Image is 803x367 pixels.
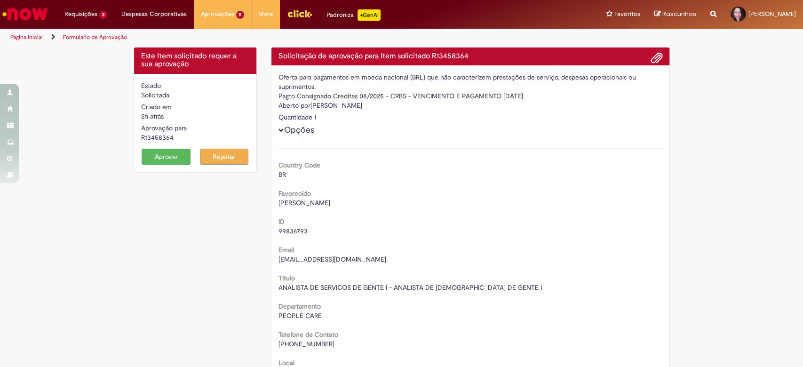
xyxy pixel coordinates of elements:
label: Criado em [141,102,172,112]
div: Solicitada [141,90,250,100]
div: Pagto Consignado Creditas 08/2025 - CRBS - VENCIMENTO E PAGAMENTO [DATE] [278,91,662,101]
b: ID [278,217,285,226]
div: Oferta para pagamentos em moeda nacional (BRL) que não caracterizem prestações de serviço, despes... [278,72,662,91]
span: Despesas Corporativas [121,9,187,19]
time: 29/08/2025 08:08:54 [141,112,164,120]
button: Rejeitar [200,149,249,165]
span: Favoritos [614,9,640,19]
div: Padroniza [326,9,381,21]
span: 99836793 [278,227,308,235]
h4: Solicitação de aprovação para Item solicitado R13458364 [278,52,662,61]
h4: Este Item solicitado requer a sua aprovação [141,52,250,69]
b: Telefone de Contato [278,330,338,339]
span: [PHONE_NUMBER] [278,340,334,348]
ul: Trilhas de página [7,29,528,46]
b: Departamento [278,302,321,311]
span: More [258,9,273,19]
b: Favorecido [278,189,311,198]
img: ServiceNow [1,5,49,24]
span: BR [278,170,286,179]
span: 2h atrás [141,112,164,120]
b: Local [278,359,294,367]
a: Rascunhos [654,10,696,19]
span: Aprovações [201,9,234,19]
a: Formulário de Aprovação [63,33,127,41]
a: Página inicial [10,33,43,41]
label: Aberto por [278,101,310,110]
b: Country Code [278,161,320,169]
div: Quantidade 1 [278,112,662,122]
div: R13458364 [141,133,250,142]
img: click_logo_yellow_360x200.png [287,7,312,21]
span: [PERSON_NAME] [748,10,796,18]
span: [PERSON_NAME] [278,199,330,207]
span: PEOPLE CARE [278,311,322,320]
button: Aprovar [142,149,191,165]
p: +GenAi [358,9,381,21]
span: Requisições [64,9,97,19]
span: Rascunhos [662,9,696,18]
div: [PERSON_NAME] [278,101,662,112]
label: Aprovação para [141,123,187,133]
span: ANALISTA DE SERVICOS DE GENTE I - ANALISTA DE [DEMOGRAPHIC_DATA] DE GENTE I [278,283,542,292]
span: [EMAIL_ADDRESS][DOMAIN_NAME] [278,255,386,263]
b: Email [278,246,294,254]
div: 29/08/2025 08:08:54 [141,112,250,121]
label: Estado [141,81,161,90]
span: 3 [99,11,107,19]
span: 11 [236,11,245,19]
b: Título [278,274,295,282]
